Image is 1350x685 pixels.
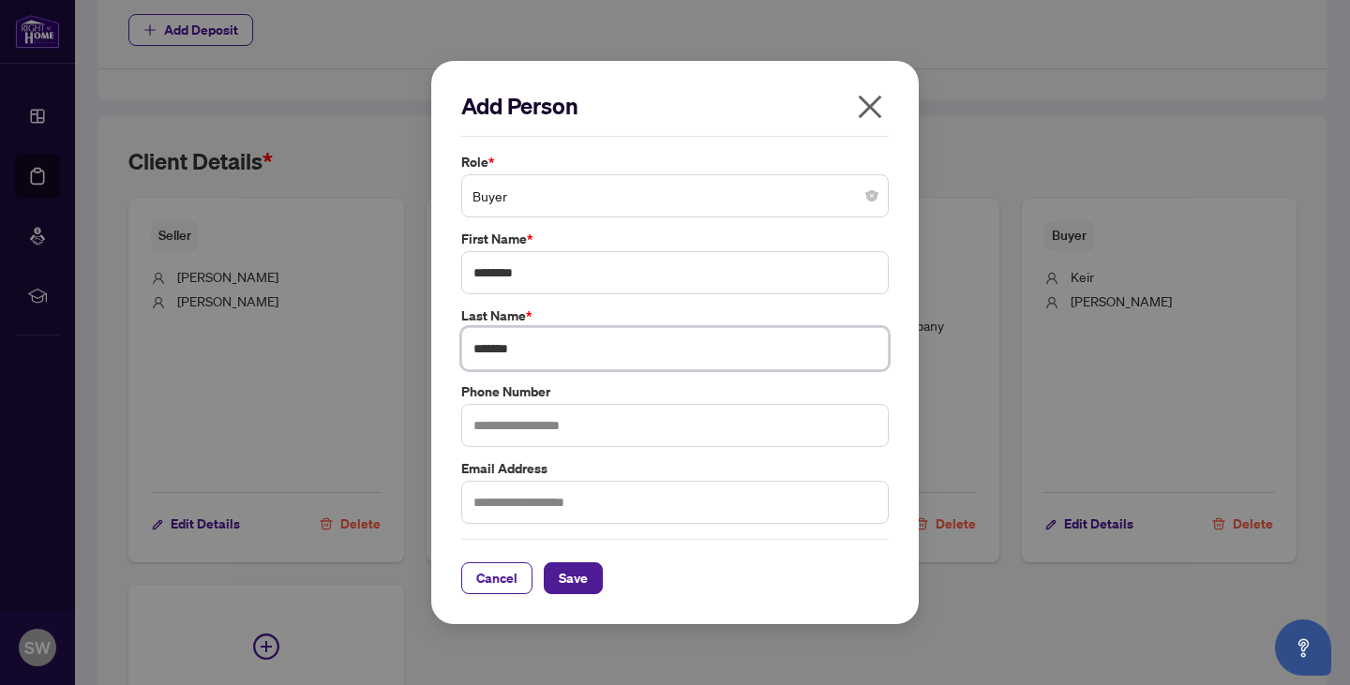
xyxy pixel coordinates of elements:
[461,91,889,121] h2: Add Person
[855,92,885,122] span: close
[461,305,889,326] label: Last Name
[461,152,889,172] label: Role
[461,562,532,594] button: Cancel
[559,563,588,593] span: Save
[1275,619,1331,676] button: Open asap
[461,458,889,479] label: Email Address
[866,190,877,201] span: close-circle
[461,229,889,249] label: First Name
[472,178,877,214] span: Buyer
[461,381,889,402] label: Phone Number
[544,562,603,594] button: Save
[476,563,517,593] span: Cancel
